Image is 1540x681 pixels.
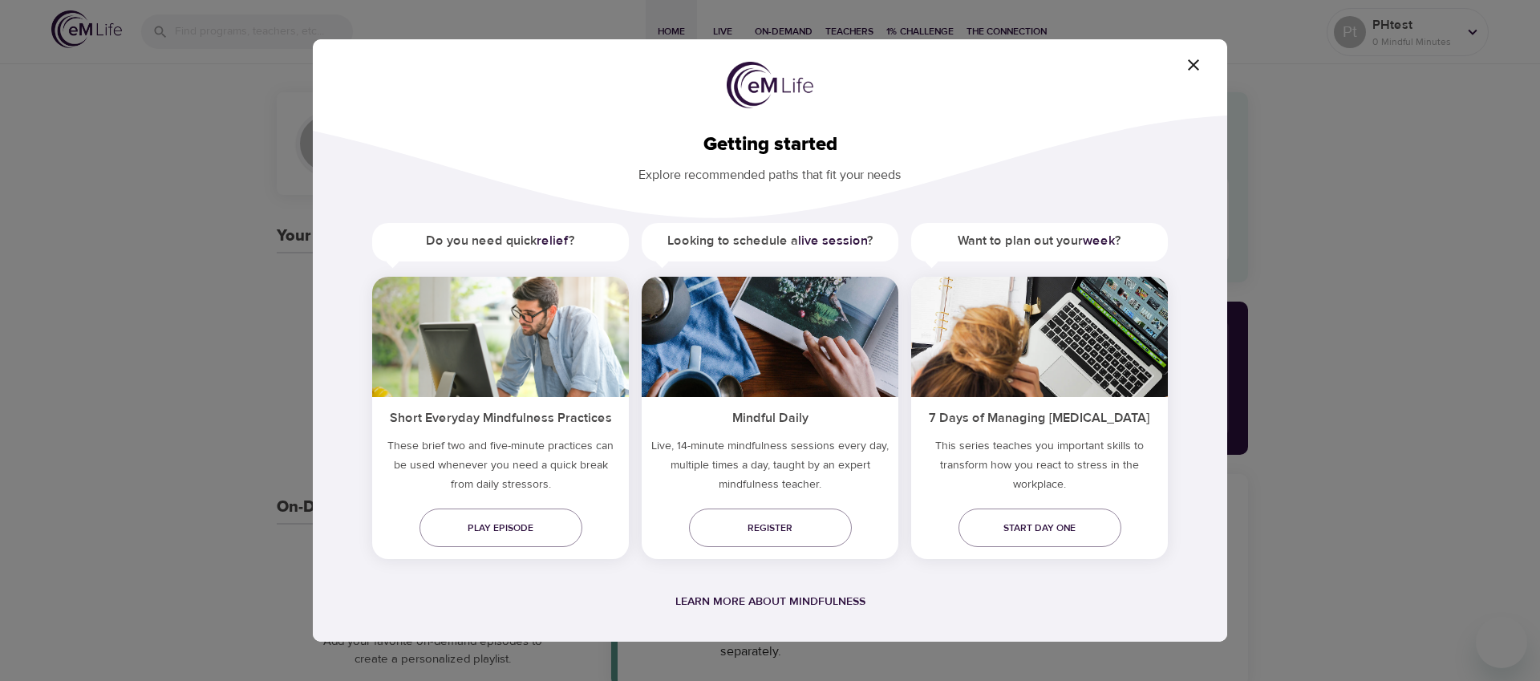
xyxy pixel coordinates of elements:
[372,277,629,397] img: ims
[419,509,582,547] a: Play episode
[911,223,1168,259] h5: Want to plan out your ?
[971,520,1108,537] span: Start day one
[958,509,1121,547] a: Start day one
[432,520,569,537] span: Play episode
[642,277,898,397] img: ims
[798,233,867,249] a: live session
[642,223,898,259] h5: Looking to schedule a ?
[372,436,629,501] h5: These brief two and five-minute practices can be used whenever you need a quick break from daily ...
[372,397,629,436] h5: Short Everyday Mindfulness Practices
[338,156,1202,184] p: Explore recommended paths that fit your needs
[675,594,865,609] a: Learn more about mindfulness
[911,436,1168,501] p: This series teaches you important skills to transform how you react to stress in the workplace.
[702,520,839,537] span: Register
[372,223,629,259] h5: Do you need quick ?
[338,133,1202,156] h2: Getting started
[911,397,1168,436] h5: 7 Days of Managing [MEDICAL_DATA]
[642,397,898,436] h5: Mindful Daily
[911,277,1168,397] img: ims
[642,436,898,501] p: Live, 14-minute mindfulness sessions every day, multiple times a day, taught by an expert mindful...
[689,509,852,547] a: Register
[727,62,813,108] img: logo
[1083,233,1115,249] a: week
[537,233,569,249] a: relief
